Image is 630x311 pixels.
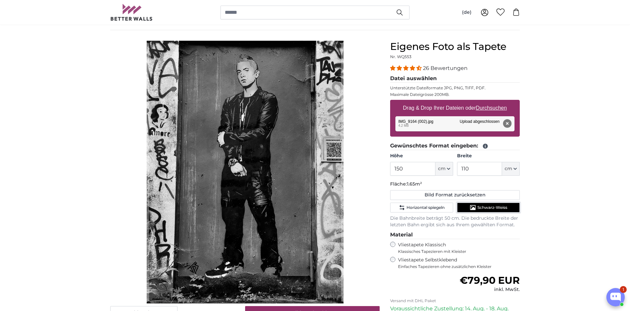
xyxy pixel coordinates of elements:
u: Durchsuchen [476,105,507,111]
p: Versand mit DHL Paket [390,298,520,303]
button: cm [435,162,453,176]
button: Horizontal spiegeln [390,203,453,212]
span: 1.65m² [407,181,422,187]
label: Drag & Drop Ihrer Dateien oder [400,101,510,115]
img: Betterwalls [110,4,153,21]
div: inkl. MwSt. [460,286,520,293]
button: Bild Format zurücksetzen [390,190,520,200]
span: cm [438,166,446,172]
span: 26 Bewertungen [423,65,468,71]
span: Nr. WQ553 [390,54,411,59]
span: Schwarz-Weiss [477,205,507,210]
p: Die Bahnbreite beträgt 50 cm. Die bedruckte Breite der letzten Bahn ergibt sich aus Ihrem gewählt... [390,215,520,228]
span: Einfaches Tapezieren ohne zusätzlichen Kleister [398,264,520,269]
label: Vliestapete Selbstklebend [398,257,520,269]
legend: Datei auswählen [390,75,520,83]
button: Open chatbox [606,288,625,306]
button: cm [502,162,520,176]
p: Fläche: [390,181,520,188]
p: Unterstützte Dateiformate JPG, PNG, TIFF, PDF. [390,85,520,91]
span: Klassisches Tapezieren mit Kleister [398,249,514,254]
span: 4.54 stars [390,65,423,71]
button: (de) [457,7,477,18]
span: cm [505,166,512,172]
label: Vliestapete Klassisch [398,242,514,254]
button: Schwarz-Weiss [457,203,520,212]
span: €79,90 EUR [460,274,520,286]
h1: Eigenes Foto als Tapete [390,41,520,53]
p: Maximale Dateigrösse 200MB. [390,92,520,97]
label: Höhe [390,153,453,159]
span: Horizontal spiegeln [407,205,445,210]
legend: Gewünschtes Format eingeben: [390,142,520,150]
div: 1 [620,286,627,293]
legend: Material [390,231,520,239]
label: Breite [457,153,520,159]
